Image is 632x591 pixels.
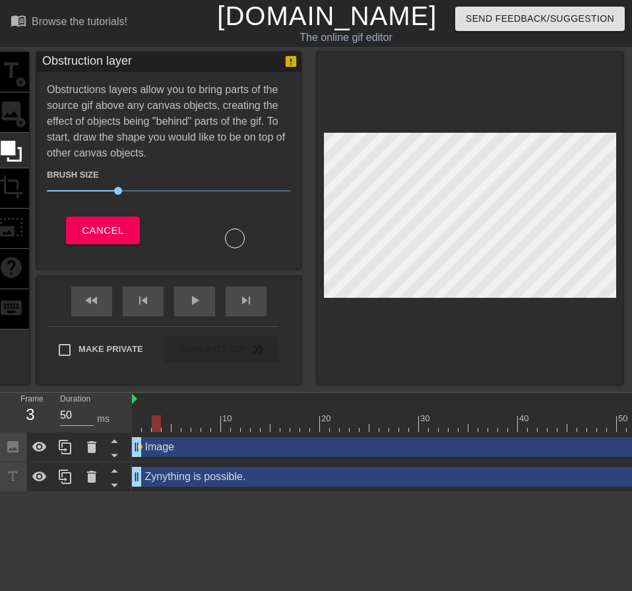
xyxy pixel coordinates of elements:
[79,343,143,356] span: Make Private
[20,403,40,427] div: 3
[42,52,132,72] div: Obstruction layer
[66,217,139,244] button: Cancel
[11,13,127,33] a: Browse the tutorials!
[47,82,291,248] div: Obstructions layers allow you to bring parts of the source gif above any canvas objects, creating...
[321,412,333,425] div: 20
[60,396,90,403] label: Duration
[187,293,203,308] span: play_arrow
[11,393,50,431] div: Frame
[217,30,474,46] div: The online gif editor
[217,1,437,30] a: [DOMAIN_NAME]
[618,412,630,425] div: 50
[222,412,234,425] div: 10
[238,293,254,308] span: skip_next
[130,440,143,454] span: drag_handle
[82,222,123,239] span: Cancel
[97,412,110,426] div: ms
[420,412,432,425] div: 30
[135,293,151,308] span: skip_previous
[32,16,127,27] div: Browse the tutorials!
[11,13,26,28] span: menu_book
[466,11,614,27] span: Send Feedback/Suggestion
[84,293,100,308] span: fast_rewind
[137,444,143,450] span: lens
[519,412,531,425] div: 40
[455,7,625,31] button: Send Feedback/Suggestion
[47,168,99,182] label: Brush Size
[130,470,143,483] span: drag_handle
